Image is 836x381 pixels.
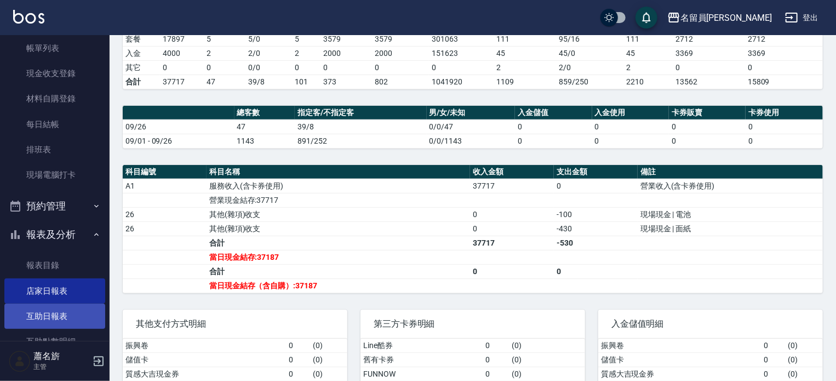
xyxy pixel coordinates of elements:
td: 95 / 16 [556,32,623,46]
td: 0 [470,207,554,221]
td: FUNNOW [360,367,483,381]
td: ( 0 ) [310,367,347,381]
td: 營業收入(含卡券使用) [638,179,823,193]
td: 當日現金結存（含自購）:37187 [207,278,470,293]
span: 其他支付方式明細 [136,319,334,329]
td: 服務收入(含卡券使用) [207,179,470,193]
td: 0 [286,352,310,367]
button: 登出 [781,8,823,28]
td: 891/252 [295,134,426,148]
td: ( 0 ) [310,339,347,353]
td: 0 [592,120,669,134]
a: 帳單列表 [4,36,105,61]
td: Line酷券 [360,339,483,353]
h5: 蕭名旂 [33,351,89,362]
td: 2 [204,46,245,60]
th: 入金使用 [592,106,669,120]
button: 報表及分析 [4,220,105,249]
td: -530 [554,236,638,250]
td: 17897 [160,32,204,46]
td: 0 [554,264,638,278]
td: 0 [470,221,554,236]
td: 0 [746,134,823,148]
td: 入金 [123,46,160,60]
td: 其他(雜項)收支 [207,207,470,221]
th: 入金儲值 [515,106,592,120]
td: 質感大吉現金券 [598,367,761,381]
th: 總客數 [234,106,295,120]
td: 其它 [123,60,160,75]
th: 支出金額 [554,165,638,179]
td: 營業現金結存:37717 [207,193,470,207]
td: 26 [123,207,207,221]
td: 舊有卡券 [360,352,483,367]
td: 13562 [673,75,745,89]
a: 報表目錄 [4,253,105,278]
td: 儲值卡 [123,352,286,367]
td: 859/250 [556,75,623,89]
td: ( 0 ) [509,367,585,381]
td: 39/8 [245,75,292,89]
td: 5 [204,32,245,46]
td: 2 / 0 [556,60,623,75]
button: save [635,7,657,29]
td: 儲值卡 [598,352,761,367]
td: 0 [761,339,786,353]
td: 5 / 0 [245,32,292,46]
td: 3369 [745,46,823,60]
td: 2000 [320,46,372,60]
td: 0 [669,134,746,148]
td: 0 [746,120,823,134]
td: 0 [483,352,509,367]
td: 套餐 [123,32,160,46]
td: 1143 [234,134,295,148]
td: 0 [673,60,745,75]
td: ( 0 ) [509,352,585,367]
td: 現場現金 | 電池 [638,207,823,221]
td: 0 [592,134,669,148]
td: 0 / 0 [245,60,292,75]
td: 現場現金 | 面紙 [638,221,823,236]
p: 主管 [33,362,89,372]
button: 名留員[PERSON_NAME] [663,7,776,29]
td: 0/0/47 [427,120,516,134]
td: 0 [286,367,310,381]
td: 37717 [470,179,554,193]
a: 每日結帳 [4,112,105,137]
td: 合計 [207,236,470,250]
a: 現金收支登錄 [4,61,105,86]
td: 0 [204,60,245,75]
td: A1 [123,179,207,193]
td: 47 [204,75,245,89]
td: 0 [286,339,310,353]
td: 09/26 [123,120,234,134]
td: 0/0/1143 [427,134,516,148]
td: 1041920 [429,75,494,89]
td: 0 [483,367,509,381]
img: Person [9,350,31,372]
td: 0 [320,60,372,75]
td: 45 / 0 [556,46,623,60]
td: 37717 [470,236,554,250]
td: 2000 [372,46,429,60]
img: Logo [13,10,44,24]
th: 指定客/不指定客 [295,106,426,120]
td: ( 0 ) [310,352,347,367]
td: 0 [554,179,638,193]
button: 預約管理 [4,192,105,220]
td: 合計 [207,264,470,278]
th: 科目編號 [123,165,207,179]
td: 2712 [745,32,823,46]
td: 4000 [160,46,204,60]
td: 09/01 - 09/26 [123,134,234,148]
td: 2210 [623,75,673,89]
td: 2 [292,46,320,60]
td: -430 [554,221,638,236]
td: 37717 [160,75,204,89]
td: 2 [494,60,556,75]
td: 39/8 [295,120,426,134]
td: 3369 [673,46,745,60]
td: 802 [372,75,429,89]
a: 材料自購登錄 [4,86,105,111]
td: 當日現金結存:37187 [207,250,470,264]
